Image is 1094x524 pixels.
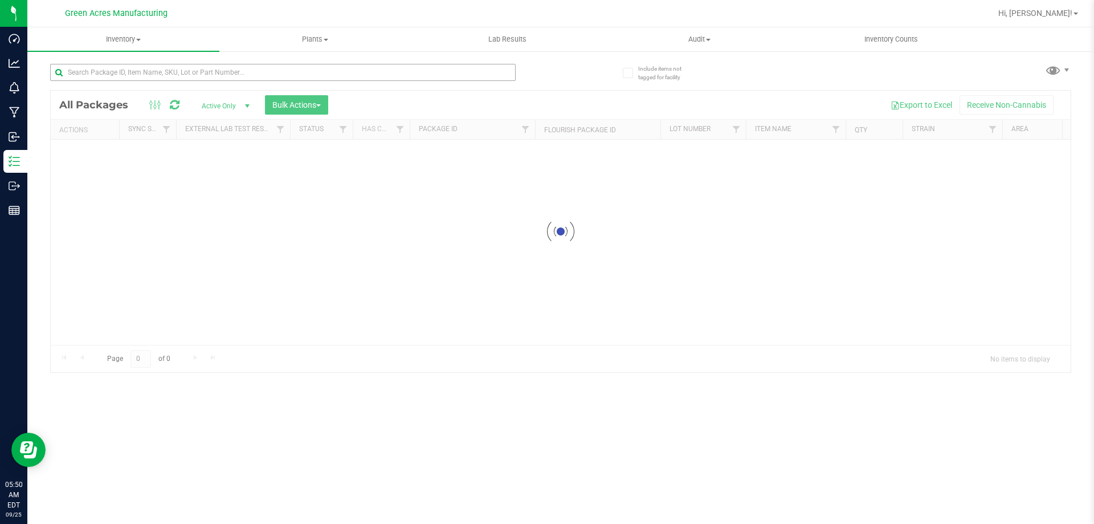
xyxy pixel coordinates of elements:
[5,480,22,510] p: 05:50 AM EDT
[411,27,603,51] a: Lab Results
[9,205,20,216] inline-svg: Reports
[219,27,411,51] a: Plants
[11,433,46,467] iframe: Resource center
[220,34,411,44] span: Plants
[638,64,695,82] span: Include items not tagged for facility
[9,58,20,69] inline-svg: Analytics
[9,107,20,118] inline-svg: Manufacturing
[50,64,516,81] input: Search Package ID, Item Name, SKU, Lot or Part Number...
[849,34,933,44] span: Inventory Counts
[473,34,542,44] span: Lab Results
[9,82,20,94] inline-svg: Monitoring
[5,510,22,519] p: 09/25
[795,27,987,51] a: Inventory Counts
[9,33,20,44] inline-svg: Dashboard
[9,180,20,192] inline-svg: Outbound
[9,131,20,143] inline-svg: Inbound
[65,9,168,18] span: Green Acres Manufacturing
[998,9,1072,18] span: Hi, [PERSON_NAME]!
[603,27,795,51] a: Audit
[9,156,20,167] inline-svg: Inventory
[604,34,795,44] span: Audit
[27,27,219,51] a: Inventory
[27,34,219,44] span: Inventory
